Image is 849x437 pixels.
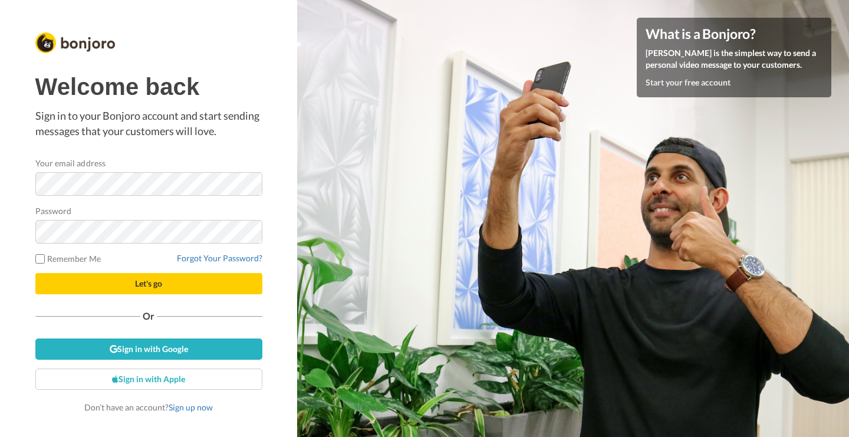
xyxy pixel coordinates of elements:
[35,205,72,217] label: Password
[35,369,262,390] a: Sign in with Apple
[35,252,101,265] label: Remember Me
[140,312,157,320] span: Or
[646,47,822,71] p: [PERSON_NAME] is the simplest way to send a personal video message to your customers.
[35,339,262,360] a: Sign in with Google
[646,77,730,87] a: Start your free account
[177,253,262,263] a: Forgot Your Password?
[135,278,162,288] span: Let's go
[35,157,106,169] label: Your email address
[35,273,262,294] button: Let's go
[35,74,262,100] h1: Welcome back
[84,402,213,412] span: Don’t have an account?
[169,402,213,412] a: Sign up now
[646,27,822,41] h4: What is a Bonjoro?
[35,109,262,139] p: Sign in to your Bonjoro account and start sending messages that your customers will love.
[35,254,45,264] input: Remember Me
